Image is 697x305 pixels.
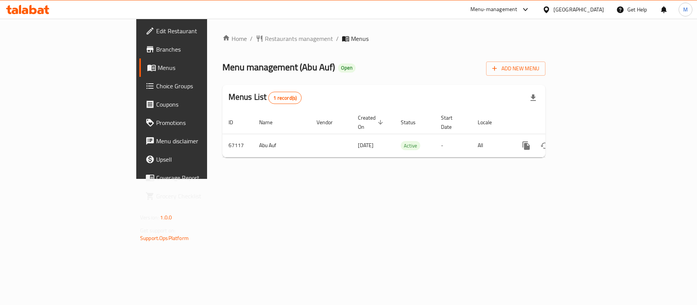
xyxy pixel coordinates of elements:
a: Choice Groups [139,77,253,95]
span: 1 record(s) [269,94,301,102]
li: / [336,34,339,43]
span: Status [401,118,426,127]
span: Upsell [156,155,246,164]
a: Edit Restaurant [139,22,253,40]
span: Coverage Report [156,173,246,182]
button: Change Status [535,136,554,155]
span: Start Date [441,113,462,131]
a: Menu disclaimer [139,132,253,150]
span: Created On [358,113,385,131]
button: Add New Menu [486,62,545,76]
span: Locale [478,118,502,127]
td: Abu Auf [253,134,310,157]
span: Edit Restaurant [156,26,246,36]
span: Menus [351,34,369,43]
div: Open [338,63,356,73]
span: Vendor [317,118,343,127]
span: Menus [158,63,246,72]
a: Upsell [139,150,253,169]
a: Coverage Report [139,169,253,187]
nav: breadcrumb [222,34,545,43]
div: Menu-management [470,5,517,14]
button: more [517,136,535,155]
span: Version: [140,213,159,222]
span: Open [338,65,356,71]
span: Menu disclaimer [156,136,246,146]
span: ID [229,118,243,127]
span: Choice Groups [156,81,246,91]
span: Name [259,118,282,127]
span: Menu management ( Abu Auf ) [222,58,335,76]
a: Menus [139,58,253,77]
div: Export file [524,89,542,107]
span: Promotions [156,118,246,127]
table: enhanced table [222,111,597,157]
a: Grocery Checklist [139,187,253,205]
div: Active [401,141,420,150]
span: [DATE] [358,140,374,150]
a: Coupons [139,95,253,114]
span: Add New Menu [492,64,539,73]
a: Branches [139,40,253,58]
a: Support.OpsPlatform [140,233,189,243]
span: Branches [156,45,246,54]
span: Get support on: [140,226,175,235]
th: Actions [511,111,597,134]
span: Grocery Checklist [156,191,246,201]
h2: Menus List [229,91,302,104]
td: - [435,134,472,157]
span: M [683,5,688,14]
span: 1.0.0 [160,213,172,222]
a: Restaurants management [256,34,333,43]
span: Active [401,141,420,150]
span: Restaurants management [265,34,333,43]
div: Total records count [268,92,302,104]
span: Coupons [156,100,246,109]
div: [GEOGRAPHIC_DATA] [553,5,604,14]
td: All [472,134,511,157]
a: Promotions [139,114,253,132]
